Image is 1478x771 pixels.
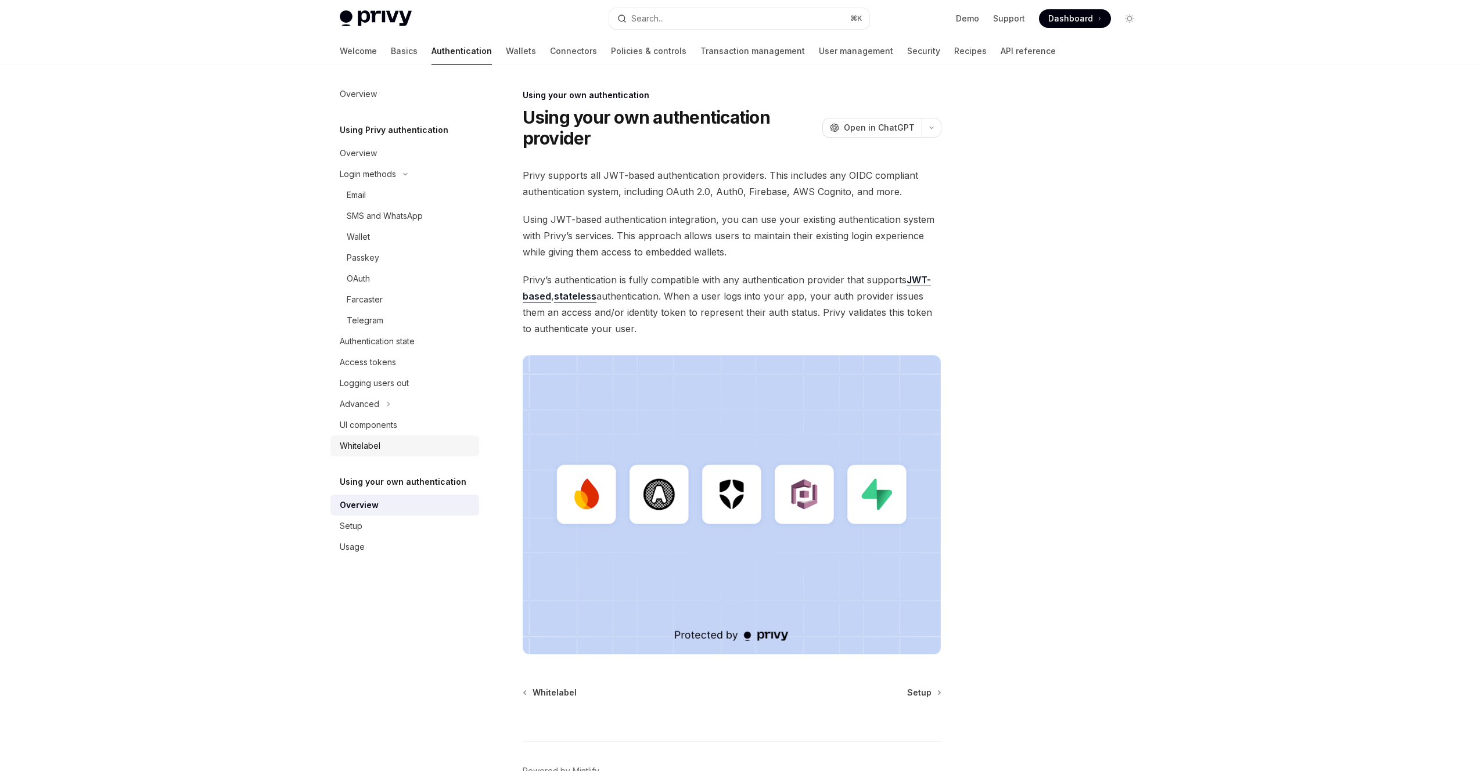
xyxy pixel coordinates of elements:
div: Usage [340,540,365,554]
h5: Using Privy authentication [340,123,448,137]
a: Email [330,185,479,206]
a: Welcome [340,37,377,65]
a: Setup [330,516,479,536]
a: Passkey [330,247,479,268]
a: Overview [330,84,479,105]
div: Whitelabel [340,439,380,453]
a: Usage [330,536,479,557]
a: Whitelabel [524,687,577,698]
a: Overview [330,495,479,516]
div: Email [347,188,366,202]
a: API reference [1001,37,1056,65]
a: OAuth [330,268,479,289]
a: Recipes [954,37,987,65]
a: Setup [907,687,940,698]
div: Telegram [347,314,383,327]
div: Passkey [347,251,379,265]
div: SMS and WhatsApp [347,209,423,223]
span: Setup [907,687,932,698]
div: Overview [340,87,377,101]
div: UI components [340,418,397,432]
a: Connectors [550,37,597,65]
a: Access tokens [330,352,479,373]
img: JWT-based auth splash [523,355,941,654]
div: Access tokens [340,355,396,369]
a: Demo [956,13,979,24]
a: Policies & controls [611,37,686,65]
div: Overview [340,146,377,160]
a: UI components [330,415,479,435]
a: Overview [330,143,479,164]
div: Using your own authentication [523,89,941,101]
a: SMS and WhatsApp [330,206,479,226]
div: Wallet [347,230,370,244]
span: Dashboard [1048,13,1093,24]
button: Open search [609,8,869,29]
div: Search... [631,12,664,26]
a: Telegram [330,310,479,331]
div: Logging users out [340,376,409,390]
a: User management [819,37,893,65]
a: Transaction management [700,37,805,65]
a: Whitelabel [330,435,479,456]
button: Toggle dark mode [1120,9,1139,28]
span: Privy’s authentication is fully compatible with any authentication provider that supports , authe... [523,272,941,337]
div: Login methods [340,167,396,181]
a: Wallets [506,37,536,65]
a: stateless [554,290,596,302]
button: Toggle Login methods section [330,164,479,185]
button: Toggle Advanced section [330,394,479,415]
h1: Using your own authentication provider [523,107,818,149]
h5: Using your own authentication [340,475,466,489]
div: Authentication state [340,334,415,348]
a: Authentication [431,37,492,65]
a: Farcaster [330,289,479,310]
a: Security [907,37,940,65]
a: Logging users out [330,373,479,394]
img: light logo [340,10,412,27]
span: Privy supports all JWT-based authentication providers. This includes any OIDC compliant authentic... [523,167,941,200]
span: Open in ChatGPT [844,122,915,134]
a: Basics [391,37,418,65]
div: OAuth [347,272,370,286]
a: Authentication state [330,331,479,352]
div: Advanced [340,397,379,411]
span: ⌘ K [850,14,862,23]
a: Dashboard [1039,9,1111,28]
span: Using JWT-based authentication integration, you can use your existing authentication system with ... [523,211,941,260]
a: Support [993,13,1025,24]
span: Whitelabel [533,687,577,698]
a: Wallet [330,226,479,247]
div: Overview [340,498,379,512]
button: Open in ChatGPT [822,118,922,138]
div: Farcaster [347,293,383,307]
div: Setup [340,519,362,533]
